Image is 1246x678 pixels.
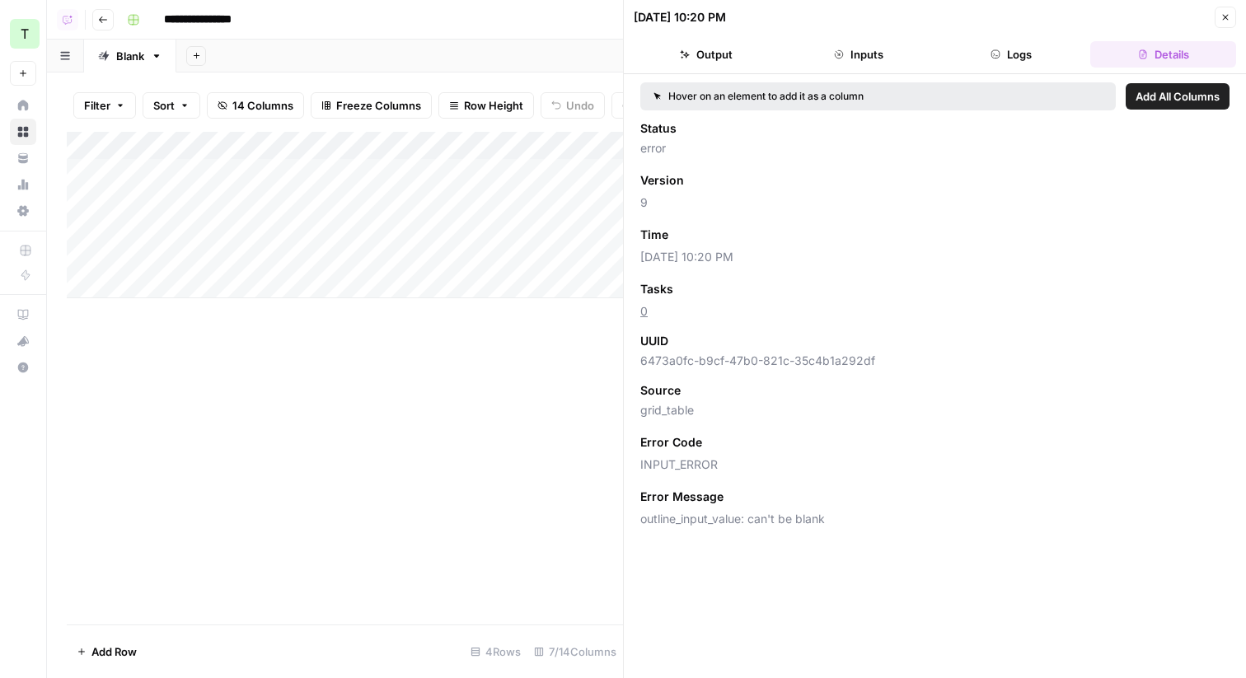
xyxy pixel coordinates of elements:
span: Version [640,172,684,189]
span: INPUT_ERROR [640,456,1230,473]
button: Logs [939,41,1084,68]
a: Your Data [10,145,36,171]
span: UUID [640,333,668,349]
button: 14 Columns [207,92,304,119]
span: Error Message [640,489,724,505]
a: 0 [640,304,648,318]
div: Hover on an element to add it as a column [653,89,983,104]
span: Tasks [640,281,673,297]
span: Add All Columns [1136,88,1220,105]
div: What's new? [11,329,35,353]
button: Filter [73,92,136,119]
a: Settings [10,198,36,224]
a: Blank [84,40,176,72]
a: Usage [10,171,36,198]
button: Help + Support [10,354,36,381]
a: Home [10,92,36,119]
button: Add Row [67,638,147,665]
span: Filter [84,97,110,114]
span: 6473a0fc-b9cf-47b0-821c-35c4b1a292df [640,353,1230,369]
span: Status [640,120,677,137]
span: Add Row [91,643,137,660]
button: Add All Columns [1126,83,1230,110]
div: [DATE] 10:20 PM [634,9,726,26]
a: Browse [10,119,36,145]
button: Undo [541,92,605,119]
button: Details [1090,41,1236,68]
button: Inputs [786,41,932,68]
button: Output [634,41,780,68]
div: 7/14 Columns [527,638,623,665]
button: Workspace: Travis Demo [10,13,36,54]
span: error [640,140,1230,157]
span: outline_input_value: can't be blank [640,511,1230,527]
span: Row Height [464,97,523,114]
span: Freeze Columns [336,97,421,114]
span: 9 [640,194,1230,211]
span: grid_table [640,402,1230,418]
span: T [21,24,29,44]
button: Freeze Columns [311,92,432,119]
div: 4 Rows [464,638,527,665]
a: AirOps Academy [10,302,36,328]
span: Error Code [640,434,702,451]
span: [DATE] 10:20 PM [640,249,1230,265]
span: Time [640,227,668,243]
button: Sort [143,92,200,119]
span: Undo [566,97,594,114]
span: Sort [153,97,175,114]
div: Blank [116,48,144,64]
button: Row Height [438,92,534,119]
span: 14 Columns [232,97,293,114]
button: What's new? [10,328,36,354]
span: Source [640,382,681,399]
